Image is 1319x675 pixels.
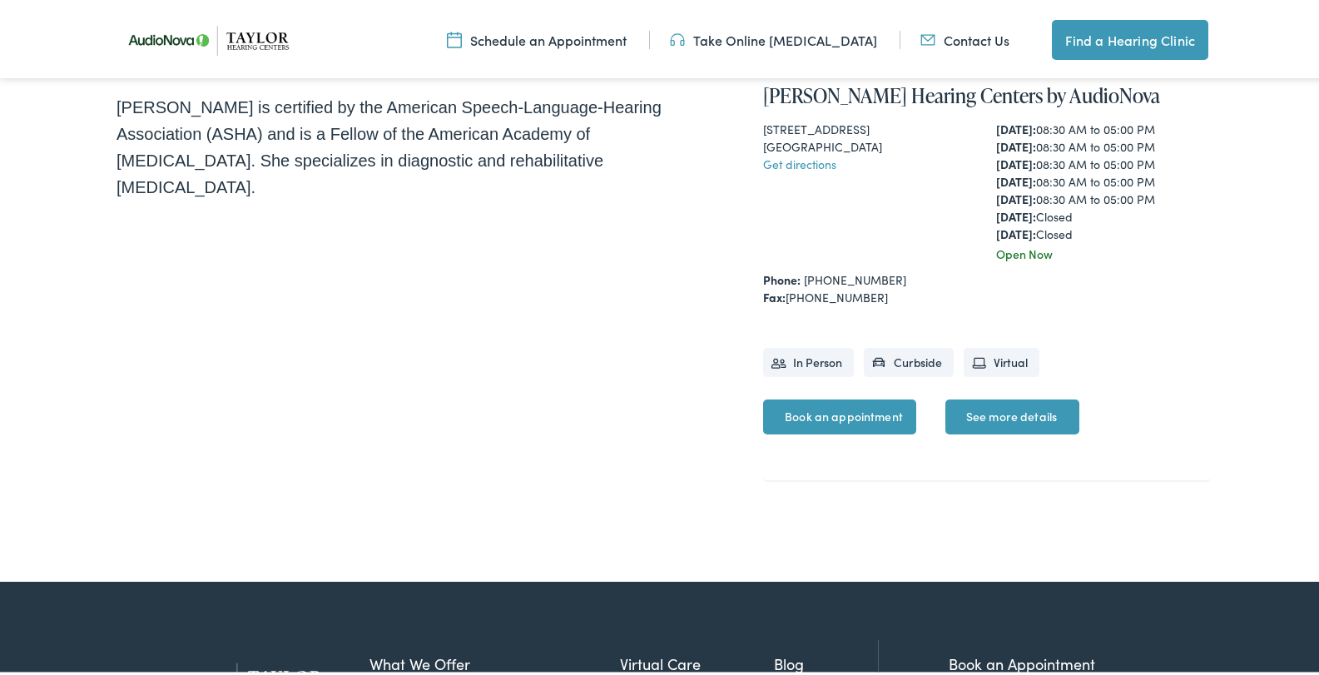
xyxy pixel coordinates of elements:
li: Curbside [864,345,954,374]
img: utility icon [447,27,462,46]
a: Contact Us [920,27,1009,46]
strong: Phone: [763,268,801,285]
a: Get directions [763,152,836,169]
strong: [DATE]: [996,187,1036,204]
h4: [PERSON_NAME] Hearing Centers by AudioNova [763,81,1211,105]
a: [PHONE_NUMBER] [804,268,906,285]
a: Take Online [MEDICAL_DATA] [670,27,877,46]
div: 08:30 AM to 05:00 PM 08:30 AM to 05:00 PM 08:30 AM to 05:00 PM 08:30 AM to 05:00 PM 08:30 AM to 0... [996,117,1211,240]
a: Blog [774,649,878,672]
p: [PERSON_NAME] is certified by the American Speech-Language-Hearing Association (ASHA) and is a Fe... [117,91,666,197]
strong: [DATE]: [996,135,1036,151]
a: See more details [945,396,1079,431]
img: utility icon [670,27,685,46]
strong: [DATE]: [996,222,1036,239]
a: Book an Appointment [949,650,1095,671]
div: [STREET_ADDRESS] [763,117,978,135]
strong: [DATE]: [996,152,1036,169]
div: [PHONE_NUMBER] [763,285,1211,303]
div: [GEOGRAPHIC_DATA] [763,135,978,152]
a: Schedule an Appointment [447,27,627,46]
a: Find a Hearing Clinic [1052,17,1208,57]
li: Virtual [964,345,1039,374]
strong: [DATE]: [996,205,1036,221]
a: Book an appointment [763,396,916,431]
strong: [DATE]: [996,117,1036,134]
a: Virtual Care [620,649,775,672]
div: Open Now [996,242,1211,260]
strong: [DATE]: [996,170,1036,186]
strong: Fax: [763,285,786,302]
li: In Person [763,345,854,374]
img: utility icon [920,27,935,46]
a: What We Offer [369,649,620,672]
